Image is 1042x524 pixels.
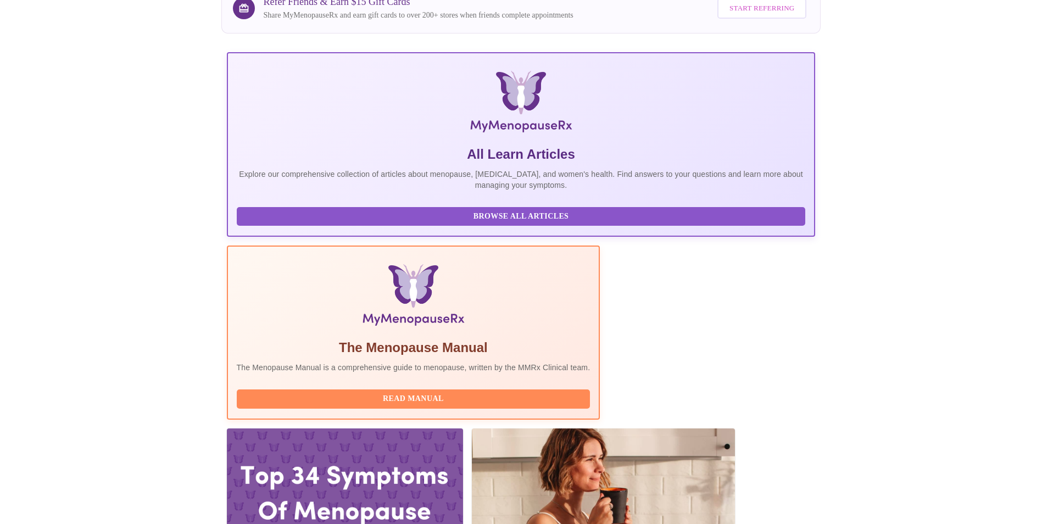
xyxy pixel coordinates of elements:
[248,392,579,406] span: Read Manual
[264,10,573,21] p: Share MyMenopauseRx and earn gift cards to over 200+ stores when friends complete appointments
[237,211,809,220] a: Browse All Articles
[237,339,590,356] h5: The Menopause Manual
[237,146,806,163] h5: All Learn Articles
[325,71,717,137] img: MyMenopauseRx Logo
[729,2,794,15] span: Start Referring
[248,210,795,224] span: Browse All Articles
[237,389,590,409] button: Read Manual
[237,393,593,403] a: Read Manual
[237,207,806,226] button: Browse All Articles
[237,362,590,373] p: The Menopause Manual is a comprehensive guide to menopause, written by the MMRx Clinical team.
[293,264,534,330] img: Menopause Manual
[237,169,806,191] p: Explore our comprehensive collection of articles about menopause, [MEDICAL_DATA], and women's hea...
